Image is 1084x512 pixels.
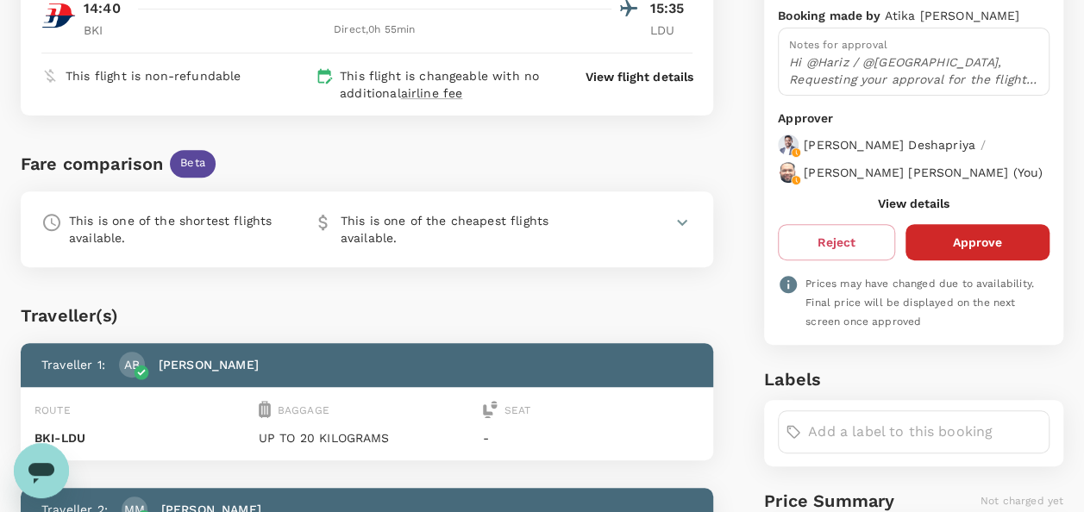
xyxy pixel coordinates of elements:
img: avatar-67a5bcb800f47.png [778,134,799,155]
p: [PERSON_NAME] [PERSON_NAME] ( You ) [804,164,1043,181]
p: [PERSON_NAME] Deshapriya [804,136,975,153]
input: Add a label to this booking [808,418,1042,446]
div: Direct , 0h 55min [137,22,611,39]
img: baggage-icon [259,401,271,418]
span: Prices may have changed due to availability. Final price will be displayed on the next screen onc... [805,278,1034,328]
p: Booking made by [778,7,884,24]
img: avatar-67b4218f54620.jpeg [778,162,799,183]
span: Route [34,404,71,416]
p: Atika [PERSON_NAME] [884,7,1019,24]
div: Fare comparison [21,150,163,178]
p: Traveller 1 : [41,356,105,373]
button: View details [878,197,949,210]
p: This is one of the shortest flights available. [69,212,285,247]
span: airline fee [401,86,463,100]
p: BKI [84,22,127,39]
p: - [483,429,700,446]
span: Not charged yet [981,495,1063,507]
p: This flight is non-refundable [66,67,241,84]
span: Seat [504,404,531,416]
p: UP TO 20 KILOGRAMS [259,429,476,446]
button: View flight details [586,68,692,85]
p: / [981,136,986,153]
p: This is one of the cheapest flights available. [341,212,557,247]
p: BKI - LDU [34,429,252,446]
p: Approver [778,109,1050,128]
p: [PERSON_NAME] [159,356,259,373]
span: Notes for approval [789,39,887,51]
p: LDU [649,22,692,39]
p: AB [124,356,140,373]
p: This flight is changeable with no additional [340,67,555,102]
p: Hi @Hariz / @[GEOGRAPHIC_DATA], Requesting your approval for the flight below: PRJ NO : 809360 CL... [789,53,1038,88]
h6: Labels [764,365,1063,393]
span: Beta [170,155,216,172]
iframe: Button to launch messaging window [14,443,69,498]
img: seat-icon [483,401,498,418]
button: Reject [778,224,895,260]
div: Traveller(s) [21,302,713,329]
button: Approve [905,224,1050,260]
span: Baggage [278,404,329,416]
